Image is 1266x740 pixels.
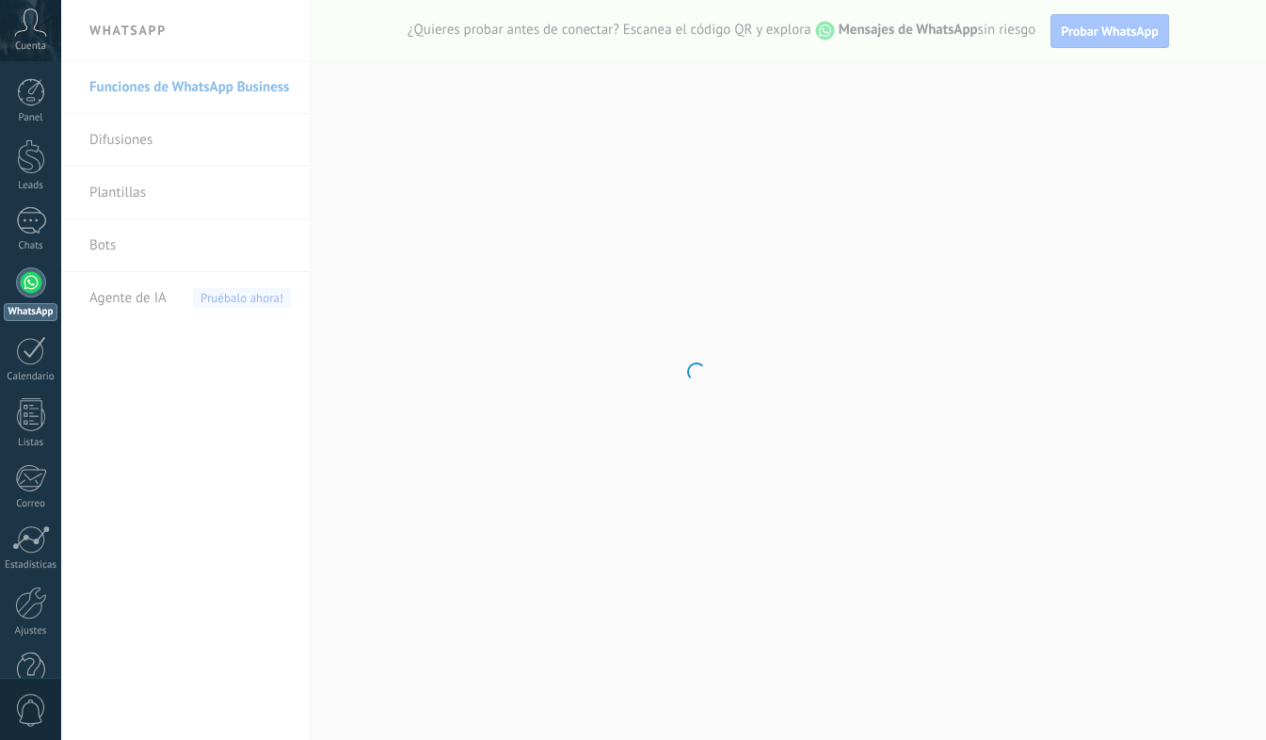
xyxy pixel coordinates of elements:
div: Estadísticas [4,559,58,571]
div: Panel [4,112,58,124]
div: Ajustes [4,625,58,637]
div: WhatsApp [4,303,57,321]
div: Calendario [4,371,58,383]
div: Correo [4,498,58,510]
div: Leads [4,180,58,192]
div: Listas [4,437,58,449]
span: Cuenta [15,40,46,53]
div: Chats [4,240,58,252]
